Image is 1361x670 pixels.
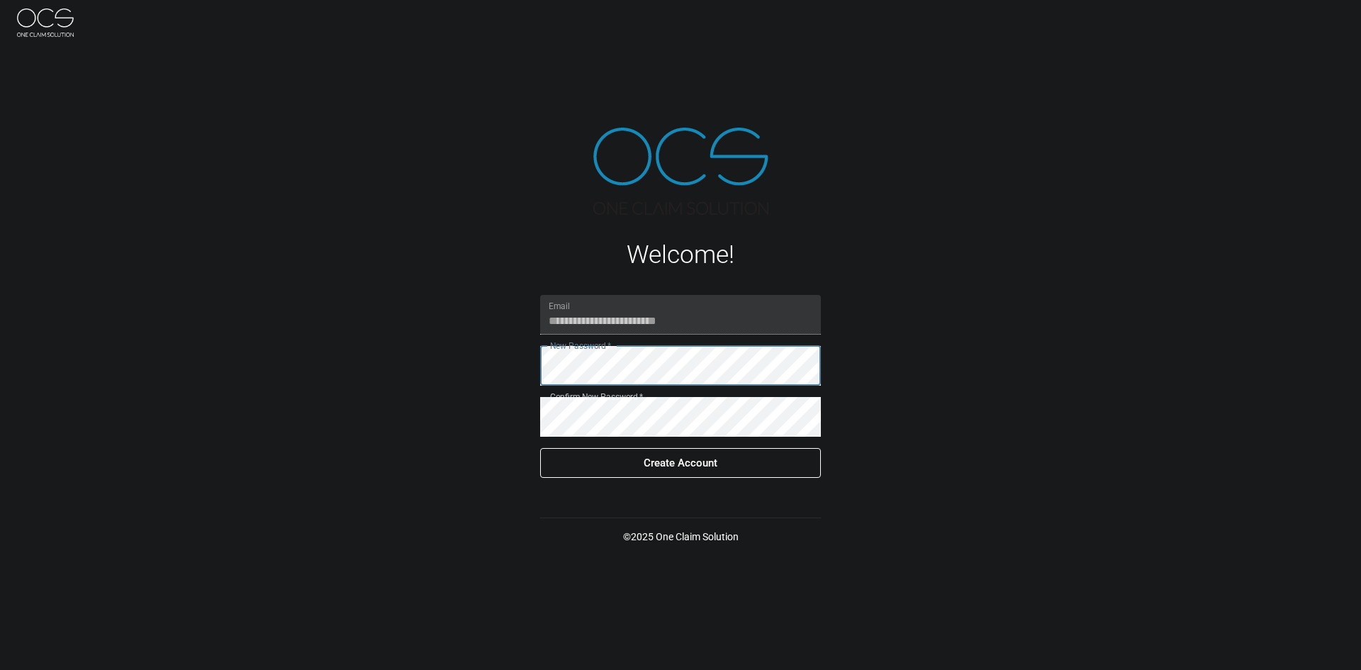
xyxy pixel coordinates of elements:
label: Confirm New Password [550,391,643,403]
label: Email [549,300,570,312]
h1: Welcome! [540,240,821,269]
p: © 2025 One Claim Solution [540,530,821,544]
img: ocs-logo-white-transparent.png [17,9,74,37]
button: Create Account [540,448,821,478]
label: New Password [550,340,611,352]
img: ocs-logo-tra.png [593,128,768,215]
